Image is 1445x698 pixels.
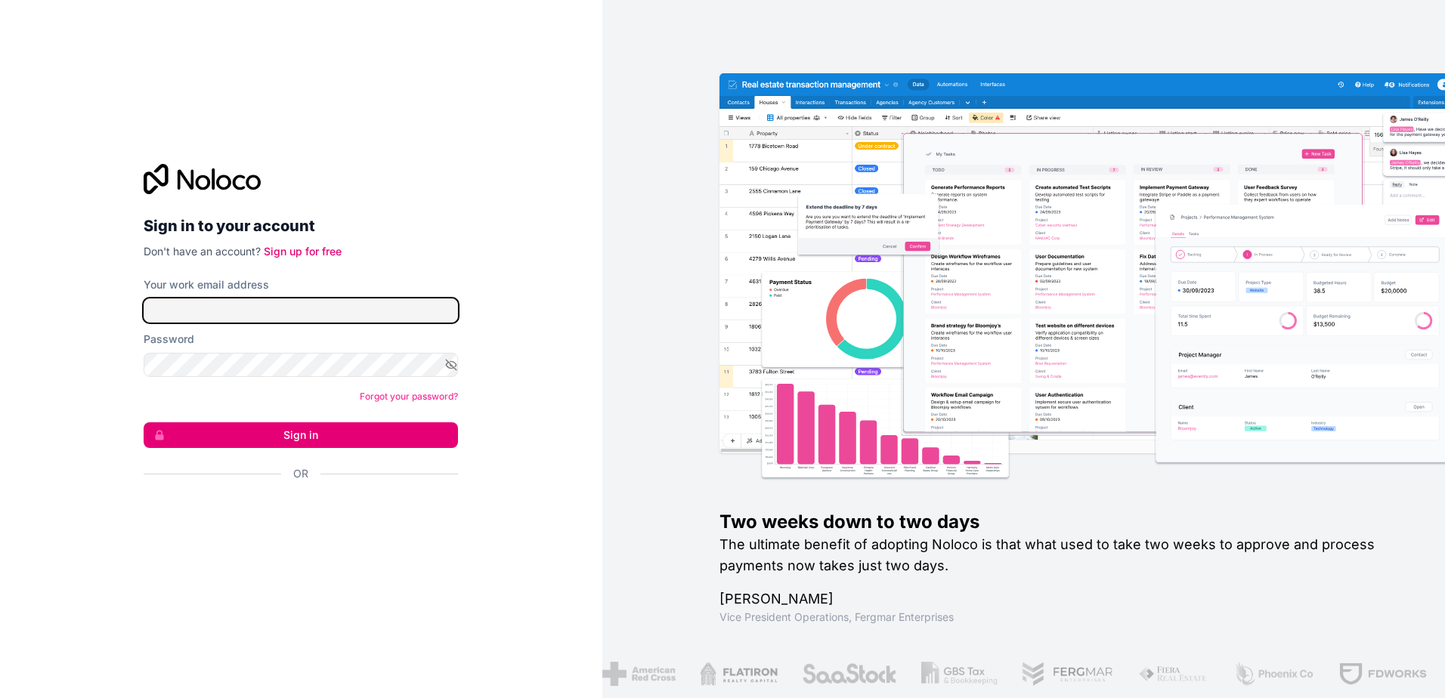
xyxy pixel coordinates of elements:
[699,662,777,686] img: /assets/flatiron-C8eUkumj.png
[719,610,1397,625] h1: Vice President Operations , Fergmar Enterprises
[602,662,675,686] img: /assets/american-red-cross-BAupjrZR.png
[144,332,194,347] label: Password
[719,510,1397,534] h1: Two weeks down to two days
[264,245,342,258] a: Sign up for free
[144,422,458,448] button: Sign in
[144,212,458,239] h2: Sign in to your account
[144,245,261,258] span: Don't have an account?
[719,534,1397,576] h2: The ultimate benefit of adopting Noloco is that what used to take two weeks to approve and proces...
[293,466,308,481] span: Or
[1338,662,1427,686] img: /assets/fdworks-Bi04fVtw.png
[136,498,453,531] iframe: Sign in with Google Button
[1022,662,1114,686] img: /assets/fergmar-CudnrXN5.png
[144,353,458,377] input: Password
[921,662,998,686] img: /assets/gbstax-C-GtDUiK.png
[144,298,458,323] input: Email address
[144,277,269,292] label: Your work email address
[360,391,458,402] a: Forgot your password?
[719,588,1397,610] h1: [PERSON_NAME]
[1137,662,1208,686] img: /assets/fiera-fwj2N5v4.png
[1233,662,1314,686] img: /assets/phoenix-BREaitsQ.png
[802,662,897,686] img: /assets/saastock-C6Zbiodz.png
